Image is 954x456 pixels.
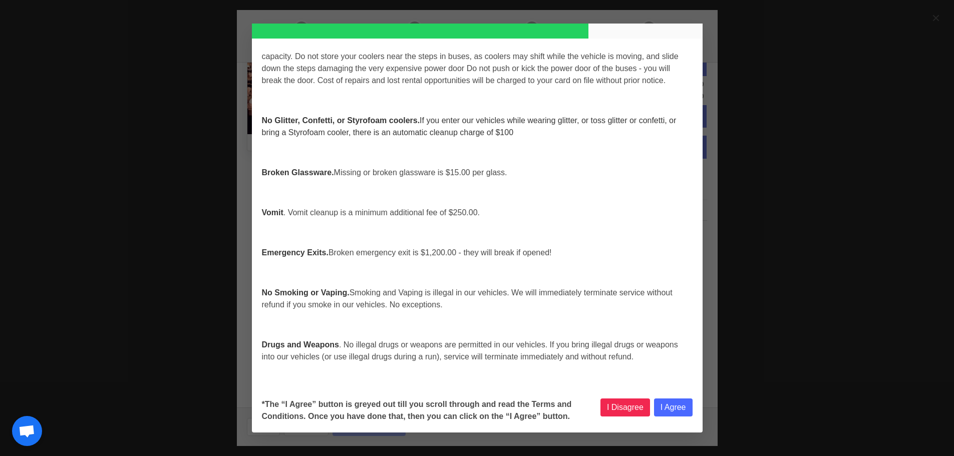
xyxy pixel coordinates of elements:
[262,287,693,311] p: Smoking and Vaping is illegal in our vehicles. We will immediately terminate service without refu...
[262,339,693,363] p: . No illegal drugs or weapons are permitted in our vehicles. If you bring illegal drugs or weapon...
[12,416,42,446] div: Open chat
[262,168,334,177] strong: Broken Glassware.
[262,247,693,259] p: Broken emergency exit is $1,200.00 - they will break if opened!
[262,208,283,217] strong: Vomit
[262,207,693,219] p: . Vomit cleanup is a minimum additional fee of $250.00.
[600,398,650,416] button: I Disagree
[262,167,693,179] p: Missing or broken glassware is $15.00 per glass.
[262,116,420,125] strong: No Glitter, Confetti, or Styrofoam coolers.
[262,116,677,137] span: If you enter our vehicles while wearing glitter, or toss glitter or confetti, or bring a Styrofoa...
[262,340,339,349] strong: Drugs and Weapons
[262,288,350,297] strong: No Smoking or Vaping.
[262,248,329,257] strong: Emergency Exits.
[262,15,693,87] p: . The Renter is financially responsible for any damage they or their guests cause, and any lost r...
[654,398,693,416] button: I Agree
[262,398,600,422] b: *The “I Agree” button is greyed out till you scroll through and read the Terms and Conditions. On...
